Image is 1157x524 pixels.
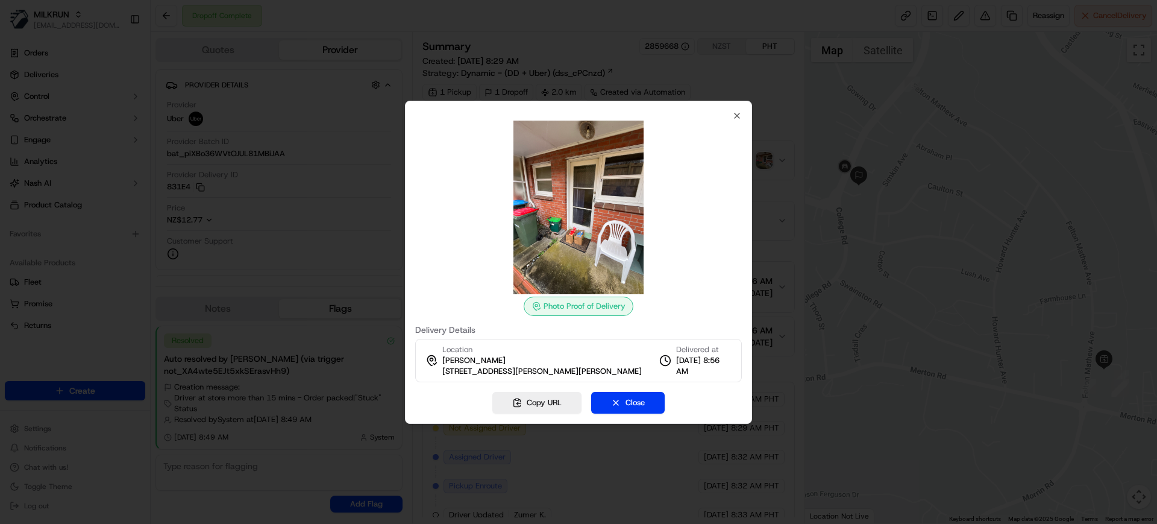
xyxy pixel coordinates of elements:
[415,326,742,334] label: Delivery Details
[676,355,732,377] span: [DATE] 8:56 AM
[442,355,506,366] span: [PERSON_NAME]
[442,366,642,377] span: [STREET_ADDRESS][PERSON_NAME][PERSON_NAME]
[676,344,732,355] span: Delivered at
[524,297,633,316] div: Photo Proof of Delivery
[492,121,665,294] img: photo_proof_of_delivery image
[492,392,582,414] button: Copy URL
[591,392,665,414] button: Close
[442,344,472,355] span: Location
